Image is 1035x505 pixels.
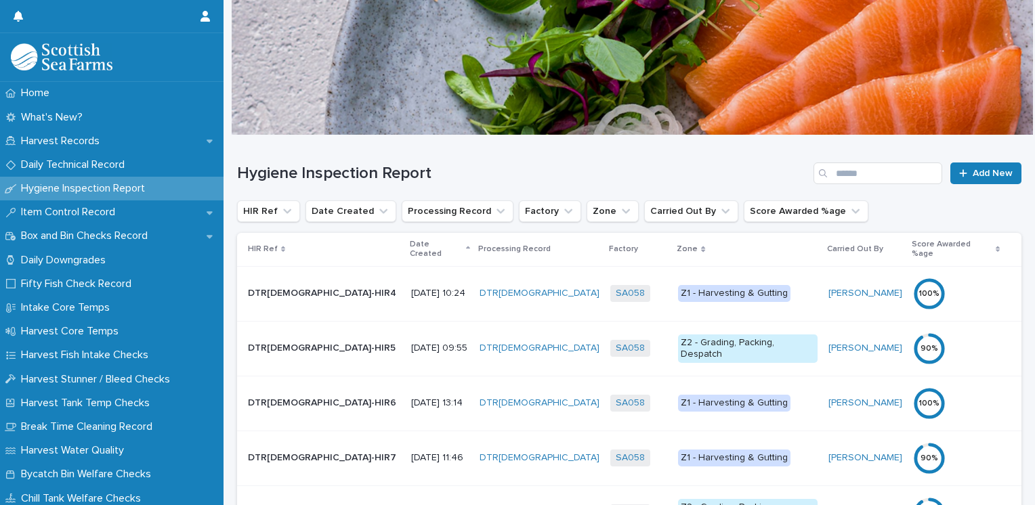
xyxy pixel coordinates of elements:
button: Score Awarded %age [744,200,868,222]
a: [PERSON_NAME] [828,343,902,354]
a: [PERSON_NAME] [828,288,902,299]
p: Bycatch Bin Welfare Checks [16,468,162,481]
p: Daily Technical Record [16,158,135,171]
div: Z1 - Harvesting & Gutting [678,285,790,302]
a: SA058 [616,452,645,464]
p: Harvest Water Quality [16,444,135,457]
p: Daily Downgrades [16,254,117,267]
input: Search [814,162,942,184]
p: Intake Core Temps [16,301,121,314]
p: Processing Record [478,242,551,257]
p: Item Control Record [16,206,126,219]
p: Carried Out By [827,242,883,257]
p: Break Time Cleaning Record [16,420,163,433]
a: Add New [950,162,1021,184]
button: Carried Out By [644,200,738,222]
div: 100 % [913,289,946,299]
p: Harvest Tank Temp Checks [16,397,161,410]
p: Home [16,87,60,100]
p: [DATE] 11:46 [411,452,469,464]
a: DTR[DEMOGRAPHIC_DATA] [480,288,599,299]
p: Factory [609,242,638,257]
p: Harvest Stunner / Bleed Checks [16,373,181,386]
a: SA058 [616,343,645,354]
h1: Hygiene Inspection Report [237,164,808,183]
tr: DTR[DEMOGRAPHIC_DATA]-HIR7DTR[DEMOGRAPHIC_DATA]-HIR7 [DATE] 11:46DTR[DEMOGRAPHIC_DATA] SA058 Z1 -... [237,431,1021,485]
p: DTR[DEMOGRAPHIC_DATA]-HIR5 [248,340,398,354]
div: 100 % [913,399,946,408]
button: Processing Record [402,200,513,222]
p: Chill Tank Welfare Checks [16,492,152,505]
p: Harvest Core Temps [16,325,129,338]
p: Fifty Fish Check Record [16,278,142,290]
p: [DATE] 09:55 [411,343,469,354]
p: Harvest Records [16,135,110,148]
p: DTR[DEMOGRAPHIC_DATA]-HIR7 [248,449,399,464]
p: Box and Bin Checks Record [16,229,159,242]
tr: DTR[DEMOGRAPHIC_DATA]-HIR4DTR[DEMOGRAPHIC_DATA]-HIR4 [DATE] 10:24DTR[DEMOGRAPHIC_DATA] SA058 Z1 -... [237,266,1021,321]
p: DTR[DEMOGRAPHIC_DATA]-HIR4 [248,285,399,299]
p: [DATE] 10:24 [411,288,469,299]
p: What's New? [16,111,93,124]
a: DTR[DEMOGRAPHIC_DATA] [480,343,599,354]
a: [PERSON_NAME] [828,397,902,409]
p: HIR Ref [248,242,278,257]
tr: DTR[DEMOGRAPHIC_DATA]-HIR5DTR[DEMOGRAPHIC_DATA]-HIR5 [DATE] 09:55DTR[DEMOGRAPHIC_DATA] SA058 Z2 -... [237,321,1021,376]
div: Z1 - Harvesting & Gutting [678,449,790,466]
div: Z2 - Grading, Packing, Despatch [678,334,817,363]
button: Zone [587,200,639,222]
span: Add New [973,169,1013,178]
tr: DTR[DEMOGRAPHIC_DATA]-HIR6DTR[DEMOGRAPHIC_DATA]-HIR6 [DATE] 13:14DTR[DEMOGRAPHIC_DATA] SA058 Z1 -... [237,376,1021,431]
p: [DATE] 13:14 [411,397,469,409]
p: Zone [677,242,698,257]
a: DTR[DEMOGRAPHIC_DATA] [480,397,599,409]
img: mMrefqRFQpe26GRNOUkG [11,43,112,70]
a: SA058 [616,288,645,299]
p: Hygiene Inspection Report [16,182,156,195]
div: 90 % [913,344,946,353]
a: DTR[DEMOGRAPHIC_DATA] [480,452,599,464]
button: Factory [519,200,581,222]
p: Harvest Fish Intake Checks [16,349,159,361]
div: Z1 - Harvesting & Gutting [678,395,790,412]
a: SA058 [616,397,645,409]
button: HIR Ref [237,200,300,222]
a: [PERSON_NAME] [828,452,902,464]
button: Date Created [305,200,396,222]
p: Date Created [410,237,463,262]
p: DTR[DEMOGRAPHIC_DATA]-HIR6 [248,395,399,409]
p: Score Awarded %age [912,237,992,262]
div: 90 % [913,454,946,463]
